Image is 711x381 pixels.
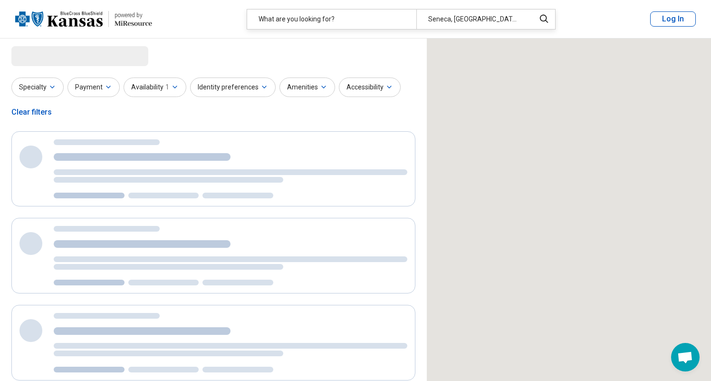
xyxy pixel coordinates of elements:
[671,343,700,371] div: Open chat
[339,78,401,97] button: Accessibility
[11,78,64,97] button: Specialty
[165,82,169,92] span: 1
[115,11,152,20] div: powered by
[650,11,696,27] button: Log In
[416,10,529,29] div: Seneca, [GEOGRAPHIC_DATA]
[15,8,103,30] img: Blue Cross Blue Shield Kansas
[15,8,152,30] a: Blue Cross Blue Shield Kansaspowered by
[247,10,416,29] div: What are you looking for?
[11,46,91,65] span: Loading...
[124,78,186,97] button: Availability1
[279,78,335,97] button: Amenities
[67,78,120,97] button: Payment
[11,101,52,124] div: Clear filters
[190,78,276,97] button: Identity preferences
